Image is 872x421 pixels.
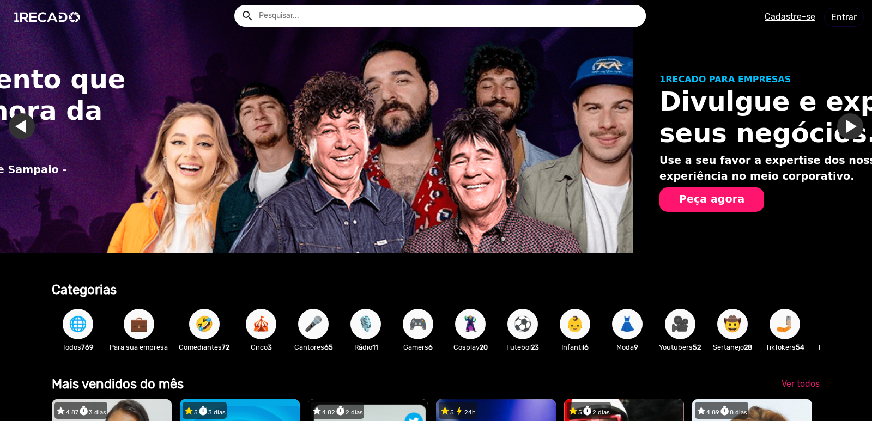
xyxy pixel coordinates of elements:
[324,343,333,351] b: 65
[345,342,386,352] p: Rádio
[130,309,148,339] span: 💼
[397,342,439,352] p: Gamers
[584,343,589,351] b: 6
[513,309,532,339] span: ⚽
[507,309,538,339] button: ⚽
[252,309,270,339] span: 🎪
[237,5,256,25] button: Example home icon
[480,343,488,351] b: 20
[598,113,625,139] a: Ir para o próximo slide
[124,309,154,339] button: 💼
[293,342,334,352] p: Cantores
[110,342,168,352] p: Para sua empresa
[612,309,643,339] button: 👗
[744,343,752,351] b: 28
[246,309,276,339] button: 🎪
[618,309,637,339] span: 👗
[642,113,668,139] a: Ir para o slide anterior
[816,342,858,352] p: Escritores
[566,309,584,339] span: 👶
[251,5,646,27] input: Pesquisar...
[455,309,486,339] button: 🦹🏼‍♀️
[765,11,815,22] u: Cadastre-se
[796,343,804,351] b: 54
[189,309,220,339] button: 🤣
[712,342,753,352] p: Sertanejo
[665,309,695,339] button: 🎥
[560,309,590,339] button: 👶
[350,309,381,339] button: 🎙️
[52,282,117,297] b: Categorias
[824,8,864,27] a: Entrar
[222,343,229,351] b: 72
[607,342,648,352] p: Moda
[717,309,748,339] button: 🤠
[659,187,764,212] button: Peça agora
[461,309,480,339] span: 🦹🏼‍♀️
[81,343,94,351] b: 769
[69,309,87,339] span: 🌐
[659,342,701,352] p: Youtubers
[298,309,329,339] button: 🎤
[723,309,742,339] span: 🤠
[776,309,794,339] span: 🤳🏼
[531,343,539,351] b: 23
[356,309,375,339] span: 🎙️
[57,342,99,352] p: Todos
[195,309,214,339] span: 🤣
[409,309,427,339] span: 🎮
[450,342,491,352] p: Cosplay
[403,309,433,339] button: 🎮
[372,343,378,351] b: 11
[428,343,433,351] b: 6
[764,342,806,352] p: TikTokers
[554,342,596,352] p: Infantil
[179,342,229,352] p: Comediantes
[770,309,800,339] button: 🤳🏼
[63,309,93,339] button: 🌐
[671,309,689,339] span: 🎥
[634,343,638,351] b: 9
[502,342,543,352] p: Futebol
[782,379,820,389] span: Ver todos
[52,376,184,392] b: Mais vendidos do mês
[304,309,323,339] span: 🎤
[240,342,282,352] p: Circo
[241,9,254,22] mat-icon: Example home icon
[693,343,701,351] b: 52
[268,343,272,351] b: 3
